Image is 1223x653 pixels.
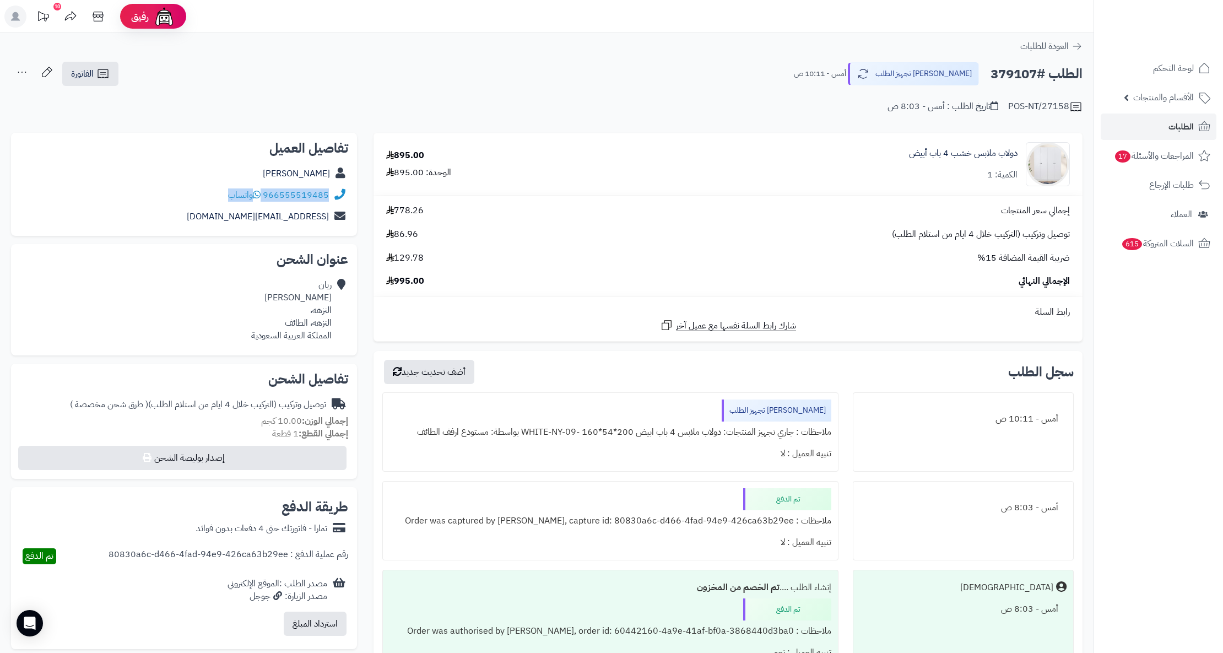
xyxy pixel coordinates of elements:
div: مصدر الطلب :الموقع الإلكتروني [228,578,327,603]
a: العودة للطلبات [1020,40,1083,53]
div: تنبيه العميل : لا [389,532,831,553]
a: تحديثات المنصة [29,6,57,30]
div: ملاحظات : Order was authorised by [PERSON_NAME], order id: 60442160-4a9e-41af-bf0a-3868440d3ba0 [389,620,831,642]
div: توصيل وتركيب (التركيب خلال 4 ايام من استلام الطلب) [70,398,326,411]
div: رقم عملية الدفع : 80830a6c-d466-4fad-94e9-426ca63b29ee [109,548,348,564]
a: المراجعات والأسئلة17 [1101,143,1216,169]
span: طلبات الإرجاع [1149,177,1194,193]
button: استرداد المبلغ [284,612,347,636]
span: إجمالي سعر المنتجات [1001,204,1070,217]
span: المراجعات والأسئلة [1114,148,1194,164]
span: 17 [1114,150,1131,163]
div: الوحدة: 895.00 [386,166,451,179]
a: العملاء [1101,201,1216,228]
div: [PERSON_NAME] تجهيز الطلب [722,400,831,422]
div: Open Intercom Messenger [17,610,43,636]
span: السلات المتروكة [1121,236,1194,251]
div: ريان [PERSON_NAME] النزهه، النزهه، الطائف المملكة العربية السعودية [251,279,332,342]
span: ( طرق شحن مخصصة ) [70,398,148,411]
img: logo-2.png [1148,17,1213,40]
button: إصدار بوليصة الشحن [18,446,347,470]
strong: إجمالي القطع: [299,427,348,440]
a: السلات المتروكة615 [1101,230,1216,257]
a: 966555519485 [263,188,329,202]
div: ملاحظات : جاري تجهيز المنتجات: دولاب ملابس 4 باب ابيض 200*54*160 -WHITE-NY-09 بواسطة: مستودع ارفف... [389,422,831,443]
div: أمس - 10:11 ص [860,408,1067,430]
h2: تفاصيل العميل [20,142,348,155]
span: لوحة التحكم [1153,61,1194,76]
h2: طريقة الدفع [282,500,348,514]
span: تم الدفع [25,549,53,563]
h3: سجل الطلب [1008,365,1074,379]
a: طلبات الإرجاع [1101,172,1216,198]
h2: الطلب #379107 [991,63,1083,85]
small: 1 قطعة [272,427,348,440]
a: [PERSON_NAME] [263,167,330,180]
div: أمس - 8:03 ص [860,497,1067,519]
small: أمس - 10:11 ص [794,68,846,79]
span: العودة للطلبات [1020,40,1069,53]
span: 778.26 [386,204,424,217]
span: 615 [1122,238,1143,251]
div: رابط السلة [378,306,1078,319]
a: واتساب [228,188,261,202]
span: العملاء [1171,207,1192,222]
a: دولاب ملابس خشب 4 باب أبيض [909,147,1018,160]
div: تمارا - فاتورتك حتى 4 دفعات بدون فوائد [196,522,327,535]
span: الفاتورة [71,67,94,80]
span: الأقسام والمنتجات [1133,90,1194,105]
span: الطلبات [1168,119,1194,134]
div: POS-NT/27158 [1008,100,1083,114]
span: شارك رابط السلة نفسها مع عميل آخر [676,320,796,332]
h2: تفاصيل الشحن [20,373,348,386]
span: رفيق [131,10,149,23]
a: [EMAIL_ADDRESS][DOMAIN_NAME] [187,210,329,223]
div: 10 [53,3,61,10]
a: الطلبات [1101,114,1216,140]
div: 895.00 [386,149,424,162]
h2: عنوان الشحن [20,253,348,266]
span: 129.78 [386,252,424,265]
div: أمس - 8:03 ص [860,598,1067,620]
div: تنبيه العميل : لا [389,443,831,465]
a: شارك رابط السلة نفسها مع عميل آخر [660,319,796,332]
span: ضريبة القيمة المضافة 15% [977,252,1070,265]
div: مصدر الزيارة: جوجل [228,590,327,603]
div: الكمية: 1 [987,169,1018,181]
span: توصيل وتركيب (التركيب خلال 4 ايام من استلام الطلب) [892,228,1070,241]
img: ai-face.png [153,6,175,28]
button: أضف تحديث جديد [384,360,474,384]
div: إنشاء الطلب .... [389,577,831,598]
a: لوحة التحكم [1101,55,1216,82]
img: 1751790847-1-90x90.jpg [1026,142,1069,186]
div: تاريخ الطلب : أمس - 8:03 ص [888,100,998,113]
div: ملاحظات : Order was captured by [PERSON_NAME], capture id: 80830a6c-d466-4fad-94e9-426ca63b29ee [389,510,831,532]
div: تم الدفع [743,488,831,510]
a: الفاتورة [62,62,118,86]
span: 995.00 [386,275,424,288]
div: تم الدفع [743,598,831,620]
b: تم الخصم من المخزون [697,581,780,594]
span: 86.96 [386,228,418,241]
strong: إجمالي الوزن: [302,414,348,428]
small: 10.00 كجم [261,414,348,428]
button: [PERSON_NAME] تجهيز الطلب [848,62,979,85]
div: [DEMOGRAPHIC_DATA] [960,581,1053,594]
span: الإجمالي النهائي [1019,275,1070,288]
